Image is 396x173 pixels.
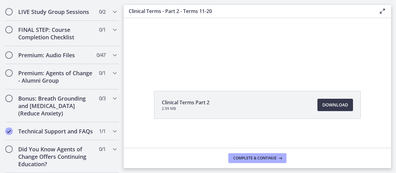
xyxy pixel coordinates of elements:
h2: Did You Know Agents of Change Offers Continuing Education? [18,145,94,168]
a: Download [317,99,353,111]
h2: FINAL STEP: Course Completion Checklist [18,26,94,41]
h3: Clinical Terms - Part 2 - Terms 11-20 [129,7,369,15]
h2: LIVE Study Group Sessions [18,8,94,15]
i: Completed [5,128,13,135]
h2: Technical Support and FAQs [18,128,94,135]
span: 0 / 47 [97,51,105,59]
h2: Bonus: Breath Grounding and [MEDICAL_DATA] (Reduce Anxiety) [18,95,94,117]
h2: Premium: Agents of Change - Alumni Group [18,69,94,84]
span: 0 / 2 [99,8,105,15]
span: Complete & continue [233,156,277,161]
h2: Premium: Audio Files [18,51,94,59]
span: 0 / 1 [99,26,105,33]
span: 0 / 1 [99,69,105,77]
span: Download [322,101,348,109]
span: 0 / 3 [99,95,105,102]
span: 1 / 1 [99,128,105,135]
span: 0 / 1 [99,145,105,153]
button: Complete & continue [228,153,286,163]
span: Clinical Terms Part 2 [162,99,209,106]
span: 2.99 MB [162,106,209,111]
